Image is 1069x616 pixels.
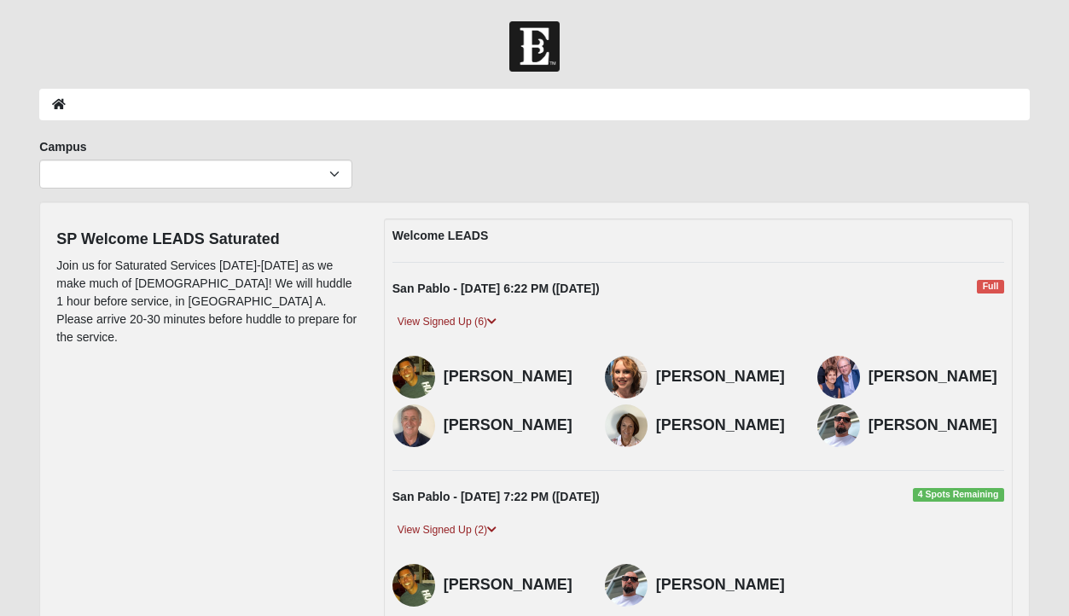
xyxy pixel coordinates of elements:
span: Full [977,280,1003,293]
h4: [PERSON_NAME] [656,368,792,386]
h4: [PERSON_NAME] [656,416,792,435]
h4: [PERSON_NAME] [444,368,579,386]
label: Campus [39,138,86,155]
img: David Pfeffer [392,356,435,398]
img: Karen Corning [605,404,648,447]
img: Church of Eleven22 Logo [509,21,560,72]
p: Join us for Saturated Services [DATE]-[DATE] as we make much of [DEMOGRAPHIC_DATA]! We will huddl... [56,257,357,346]
h4: [PERSON_NAME] [656,576,792,595]
span: 4 Spots Remaining [913,488,1004,502]
strong: Welcome LEADS [392,229,489,242]
h4: [PERSON_NAME] [869,368,1004,386]
img: Kay Hood [605,356,648,398]
img: Bill Cramer [817,404,860,447]
strong: San Pablo - [DATE] 7:22 PM ([DATE]) [392,490,600,503]
h4: [PERSON_NAME] [444,416,579,435]
img: Bill Cramer [605,564,648,607]
strong: San Pablo - [DATE] 6:22 PM ([DATE]) [392,282,600,295]
img: Mike Corning [392,404,435,447]
img: Connie Wille [817,356,860,398]
h4: [PERSON_NAME] [869,416,1004,435]
h4: [PERSON_NAME] [444,576,579,595]
a: View Signed Up (2) [392,521,502,539]
h4: SP Welcome LEADS Saturated [56,230,357,249]
img: David Pfeffer [392,564,435,607]
a: View Signed Up (6) [392,313,502,331]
